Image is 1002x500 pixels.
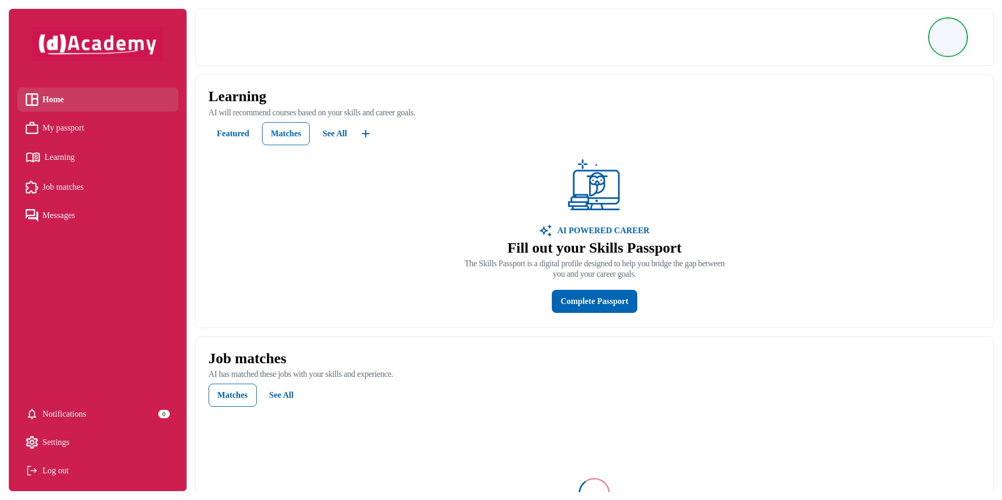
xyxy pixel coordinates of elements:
[26,181,38,193] img: Job matches icon
[568,159,620,212] img: ...
[26,93,38,106] img: Home icon
[26,436,38,449] img: setting
[42,434,70,450] span: Settings
[26,92,170,107] a: Home iconHome
[26,179,170,195] a: Job matches iconJob matches
[322,126,347,141] div: See All
[539,224,552,237] img: image
[209,122,258,145] button: Featured
[26,463,170,479] div: Log out
[209,384,257,407] button: Matches
[42,208,75,223] span: Messages
[209,369,981,379] p: AI has matched these jobs with your skills and experience.
[42,406,86,422] span: Notifications
[209,107,981,118] p: AI will recommend courses based on your skills and career goals.
[32,27,163,61] img: dAcademy
[26,120,170,136] a: My passport iconMy passport
[552,290,637,313] button: Complete Passport
[930,19,966,56] img: Profile
[209,350,981,367] p: Job matches
[271,126,301,141] div: Matches
[26,148,40,167] img: Learning icon
[26,148,170,167] a: Learning iconLearning
[552,224,649,237] p: AI POWERED CAREER
[42,92,64,107] span: Home
[314,122,355,145] button: See All
[209,88,981,105] p: Learning
[26,122,38,134] img: My passport icon
[42,179,84,195] span: Job matches
[269,388,294,403] div: See All
[42,120,84,136] span: My passport
[45,149,75,165] span: Learning
[261,384,302,407] button: See All
[360,127,372,140] img: ...
[26,408,38,420] img: setting
[158,410,170,418] div: 0
[262,122,310,145] button: Matches
[217,126,249,141] div: Featured
[217,388,248,403] div: Matches
[26,464,38,477] img: Log out
[464,258,724,279] p: The Skills Passport is a digital profile designed to help you bridge the gap between you and your...
[464,239,724,257] p: Fill out your Skills Passport
[561,294,628,309] div: Complete Passport
[26,208,170,223] a: Messages iconMessages
[26,209,38,222] img: Messages icon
